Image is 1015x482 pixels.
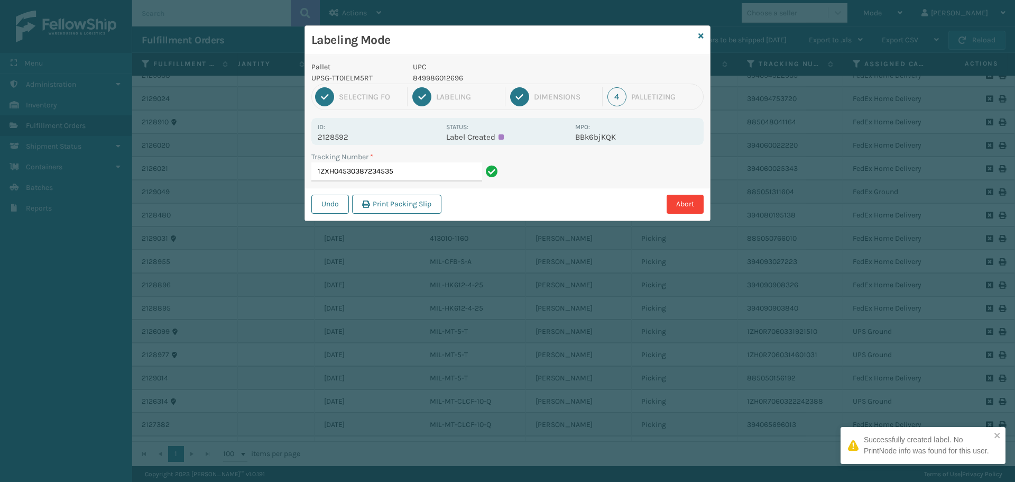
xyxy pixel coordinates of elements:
[575,123,590,131] label: MPO:
[318,132,440,142] p: 2128592
[534,92,597,102] div: Dimensions
[311,72,400,84] p: UPSG-TT0IELM5RT
[315,87,334,106] div: 1
[667,195,704,214] button: Abort
[352,195,441,214] button: Print Packing Slip
[436,92,500,102] div: Labeling
[413,72,569,84] p: 849986012696
[864,434,991,457] div: Successfully created label. No PrintNode info was found for this user.
[311,151,373,162] label: Tracking Number
[510,87,529,106] div: 3
[631,92,700,102] div: Palletizing
[575,132,697,142] p: BBk6bjKQK
[413,61,569,72] p: UPC
[994,431,1001,441] button: close
[412,87,431,106] div: 2
[607,87,626,106] div: 4
[446,123,468,131] label: Status:
[339,92,402,102] div: Selecting FO
[446,132,568,142] p: Label Created
[311,61,400,72] p: Pallet
[318,123,325,131] label: Id:
[311,195,349,214] button: Undo
[311,32,694,48] h3: Labeling Mode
